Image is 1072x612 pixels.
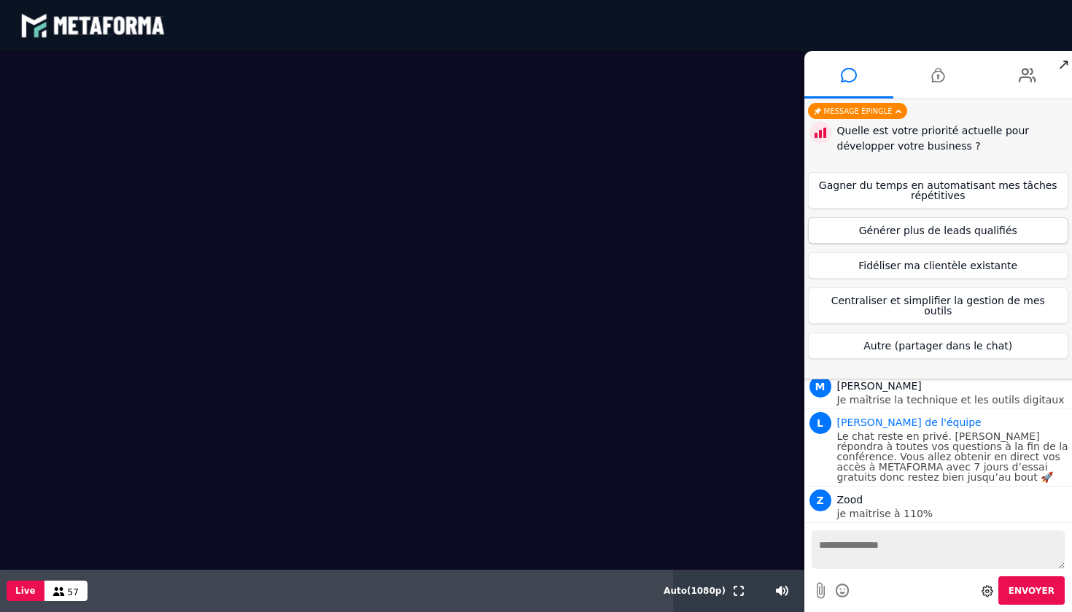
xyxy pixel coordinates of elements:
span: Envoyer [1009,586,1054,596]
span: Zood [837,494,863,506]
button: Autre (partager dans le chat) [808,333,1069,359]
p: Le chat reste en privé. [PERSON_NAME] répondra à toutes vos questions à la fin de la conférence. ... [837,431,1069,482]
span: M [809,376,831,398]
span: Animateur [837,417,982,428]
span: 57 [68,587,79,597]
p: Je maîtrise la technique et les outils digitaux [837,395,1069,405]
button: Auto(1080p) [661,570,729,612]
div: Quelle est votre priorité actuelle pour développer votre business ? [837,123,1069,154]
span: [PERSON_NAME] [837,380,922,392]
button: Live [7,581,44,601]
button: Centraliser et simplifier la gestion de mes outils [808,287,1069,324]
span: ↗ [1055,51,1072,77]
button: Gagner du temps en automatisant mes tâches répétitives [808,172,1069,209]
span: Z [809,489,831,511]
p: je maitrise à 110% [837,508,1069,519]
button: Fidéliser ma clientèle existante [808,252,1069,279]
div: Message épinglé [808,103,907,119]
button: Envoyer [998,576,1065,605]
button: Générer plus de leads qualifiés [808,217,1069,244]
span: Auto ( 1080 p) [664,586,726,596]
span: L [809,412,831,434]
